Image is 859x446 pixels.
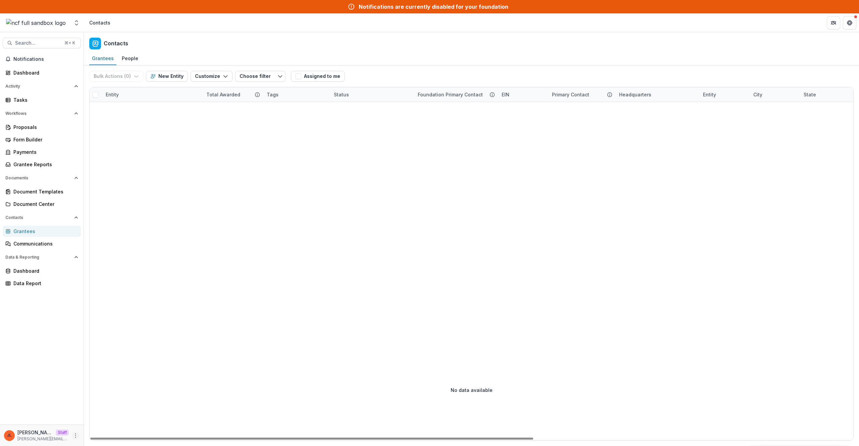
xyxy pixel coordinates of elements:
[451,387,493,394] p: No data available
[699,87,749,102] div: Entity
[13,124,75,131] div: Proposals
[615,91,655,98] div: Headquarters
[263,87,330,102] div: Tags
[146,71,188,82] button: New Entity
[3,173,81,183] button: Open Documents
[498,87,548,102] div: EIN
[548,87,615,102] div: Primary Contact
[359,3,508,11] div: Notifications are currently disabled for your foundation
[17,436,69,442] p: [PERSON_NAME][EMAIL_ADDRESS][DOMAIN_NAME]
[7,433,12,438] div: Jeanne Locker
[5,215,71,220] span: Contacts
[63,39,77,47] div: ⌘ + K
[699,91,720,98] div: Entity
[3,54,81,64] button: Notifications
[13,228,75,235] div: Grantees
[827,16,840,30] button: Partners
[275,71,286,82] button: Toggle menu
[800,87,850,102] div: State
[615,87,699,102] div: Headquarters
[3,94,81,105] a: Tasks
[749,87,800,102] div: City
[89,52,116,65] a: Grantees
[202,87,263,102] div: Total Awarded
[17,429,53,436] p: [PERSON_NAME]
[3,278,81,289] a: Data Report
[119,53,141,63] div: People
[3,38,81,48] button: Search...
[89,19,110,26] div: Contacts
[5,111,71,116] span: Workflows
[843,16,856,30] button: Get Help
[3,108,81,119] button: Open Workflows
[13,200,75,208] div: Document Center
[330,87,414,102] div: Status
[3,198,81,210] a: Document Center
[5,176,71,180] span: Documents
[191,71,233,82] button: Customize
[3,265,81,276] a: Dashboard
[119,52,141,65] a: People
[13,280,75,287] div: Data Report
[13,56,78,62] span: Notifications
[3,238,81,249] a: Communications
[800,91,820,98] div: State
[414,91,487,98] div: Foundation Primary Contact
[5,255,71,260] span: Data & Reporting
[235,71,275,82] button: Choose filter
[102,87,202,102] div: Entity
[3,159,81,170] a: Grantee Reports
[72,16,81,30] button: Open entity switcher
[3,67,81,78] a: Dashboard
[13,96,75,103] div: Tasks
[13,161,75,168] div: Grantee Reports
[89,53,116,63] div: Grantees
[3,226,81,237] a: Grantees
[71,432,80,440] button: More
[498,91,513,98] div: EIN
[13,240,75,247] div: Communications
[263,91,283,98] div: Tags
[3,146,81,158] a: Payments
[13,267,75,274] div: Dashboard
[13,136,75,143] div: Form Builder
[87,18,113,28] nav: breadcrumb
[89,71,143,82] button: Bulk Actions (0)
[13,188,75,195] div: Document Templates
[6,19,66,27] img: ncf full sandbox logo
[3,122,81,133] a: Proposals
[13,148,75,155] div: Payments
[548,91,593,98] div: Primary Contact
[414,87,498,102] div: Foundation Primary Contact
[56,430,69,436] p: Staff
[104,40,128,47] h2: Contacts
[3,134,81,145] a: Form Builder
[749,91,766,98] div: City
[291,71,345,82] button: Assigned to me
[3,252,81,263] button: Open Data & Reporting
[102,91,123,98] div: Entity
[3,212,81,223] button: Open Contacts
[15,40,60,46] span: Search...
[202,91,244,98] div: Total Awarded
[330,91,353,98] div: Status
[5,84,71,89] span: Activity
[13,69,75,76] div: Dashboard
[3,81,81,92] button: Open Activity
[3,186,81,197] a: Document Templates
